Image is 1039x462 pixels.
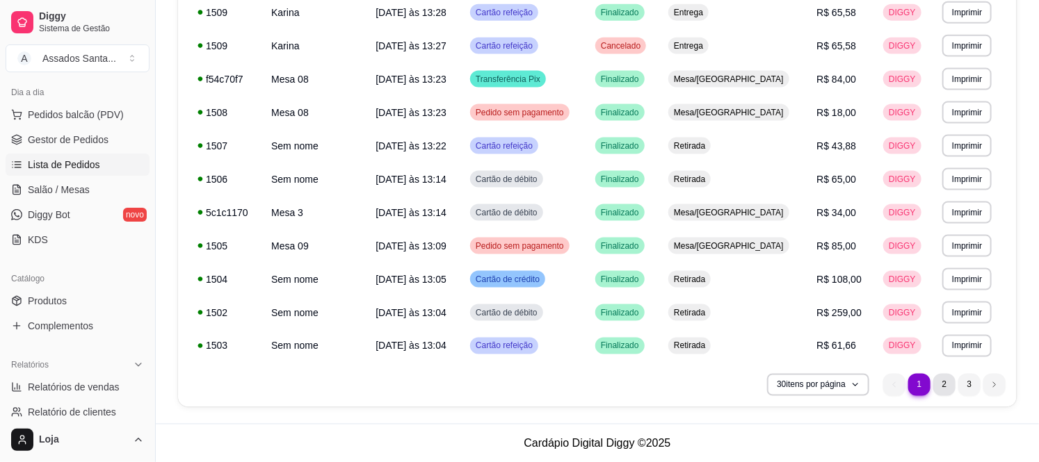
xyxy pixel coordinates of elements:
span: Entrega [671,40,706,51]
td: Sem nome [263,329,367,363]
span: [DATE] às 13:28 [376,7,446,18]
div: Dia a dia [6,81,150,104]
span: DIGGY [886,207,919,218]
span: Transferência Pix [473,74,543,85]
span: Cartão de débito [473,307,540,318]
span: [DATE] às 13:23 [376,107,446,118]
span: [DATE] às 13:05 [376,274,446,285]
div: 1503 [198,339,255,353]
span: Pedido sem pagamento [473,240,567,251]
div: 1502 [198,306,255,320]
td: Sem nome [263,296,367,329]
span: R$ 61,66 [816,340,856,352]
span: Cartão refeição [473,340,535,352]
span: DIGGY [886,74,919,85]
span: DIGGY [886,140,919,151]
span: R$ 65,00 [816,174,856,185]
span: Pedidos balcão (PDV) [28,108,124,122]
div: f54c70f7 [198,72,255,86]
span: Sistema de Gestão [39,23,144,34]
span: Relatório de clientes [28,405,116,419]
button: Imprimir [942,268,992,290]
button: Imprimir [942,302,992,324]
button: Imprimir [942,335,992,357]
span: DIGGY [886,340,919,352]
button: Imprimir [942,135,992,157]
span: DIGGY [886,274,919,285]
span: DIGGY [886,174,919,185]
td: Sem nome [263,163,367,196]
span: A [17,51,31,65]
button: Imprimir [942,1,992,24]
span: Mesa/[GEOGRAPHIC_DATA] [671,240,787,251]
span: Retirada [671,274,708,285]
span: R$ 43,88 [816,140,856,151]
span: Gestor de Pedidos [28,133,108,147]
div: 1509 [198,6,255,19]
li: pagination item 2 [933,374,956,396]
span: [DATE] às 13:04 [376,340,446,352]
span: Loja [39,434,127,446]
span: Cancelado [598,40,643,51]
td: Mesa 08 [263,63,367,96]
a: Gestor de Pedidos [6,129,150,151]
span: Mesa/[GEOGRAPHIC_DATA] [671,74,787,85]
span: Diggy Bot [28,208,70,222]
button: Imprimir [942,101,992,124]
span: Cartão de crédito [473,274,542,285]
span: [DATE] às 13:14 [376,207,446,218]
button: Imprimir [942,201,992,224]
a: Diggy Botnovo [6,204,150,226]
div: 1506 [198,172,255,186]
span: Complementos [28,319,93,333]
span: [DATE] às 13:22 [376,140,446,151]
span: [DATE] às 13:04 [376,307,446,318]
span: R$ 34,00 [816,207,856,218]
span: Lista de Pedidos [28,158,100,172]
span: DIGGY [886,107,919,118]
span: Finalizado [598,107,642,118]
span: R$ 259,00 [816,307,862,318]
span: [DATE] às 13:14 [376,174,446,185]
span: Pedido sem pagamento [473,107,567,118]
span: Finalizado [598,240,642,251]
button: Pedidos balcão (PDV) [6,104,150,126]
nav: pagination navigation [876,367,1013,403]
span: DIGGY [886,40,919,51]
button: Imprimir [942,35,992,57]
span: Cartão de débito [473,174,540,185]
span: Mesa/[GEOGRAPHIC_DATA] [671,207,787,218]
span: Salão / Mesas [28,183,90,197]
div: Catálogo [6,267,150,290]
span: [DATE] às 13:09 [376,240,446,251]
span: Finalizado [598,174,642,185]
a: DiggySistema de Gestão [6,6,150,39]
div: 5c1c1170 [198,206,255,220]
span: Retirada [671,174,708,185]
span: R$ 65,58 [816,40,856,51]
span: Cartão refeição [473,7,535,18]
span: Finalizado [598,74,642,85]
a: Salão / Mesas [6,179,150,201]
span: Relatórios [11,359,49,370]
button: Imprimir [942,235,992,257]
span: R$ 84,00 [816,74,856,85]
td: Sem nome [263,263,367,296]
span: Produtos [28,294,67,308]
span: [DATE] às 13:23 [376,74,446,85]
span: Mesa/[GEOGRAPHIC_DATA] [671,107,787,118]
span: Entrega [671,7,706,18]
span: [DATE] às 13:27 [376,40,446,51]
span: Retirada [671,307,708,318]
a: Relatório de clientes [6,401,150,423]
div: 1504 [198,272,255,286]
span: Finalizado [598,140,642,151]
span: DIGGY [886,7,919,18]
td: Sem nome [263,129,367,163]
span: R$ 18,00 [816,107,856,118]
span: DIGGY [886,240,919,251]
span: Finalizado [598,207,642,218]
span: R$ 85,00 [816,240,856,251]
button: Select a team [6,44,150,72]
span: Relatórios de vendas [28,380,120,394]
